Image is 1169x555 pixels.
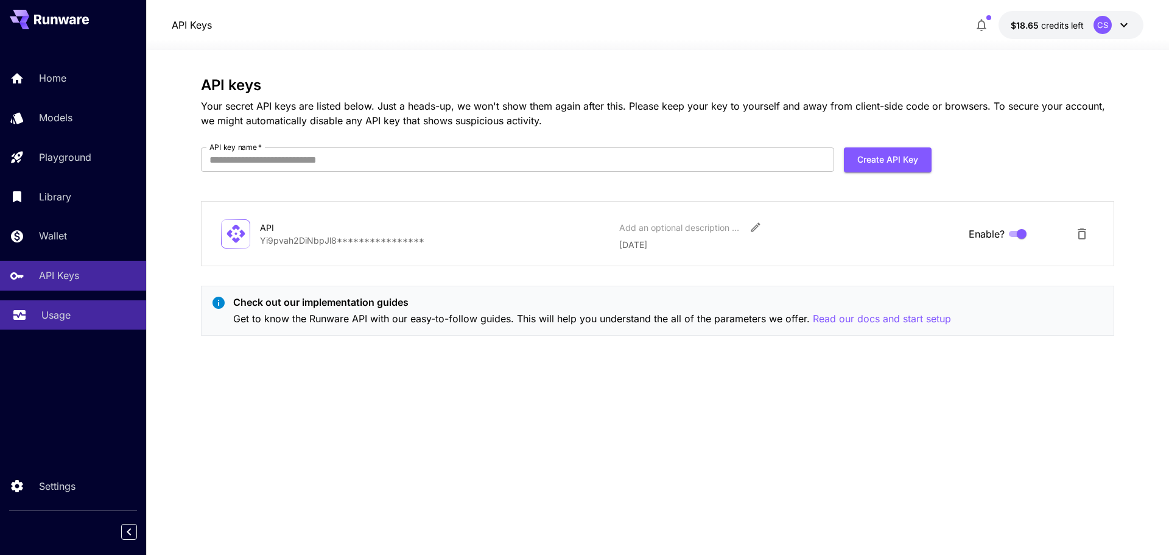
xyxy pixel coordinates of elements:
[39,479,75,493] p: Settings
[1011,20,1041,30] span: $18.65
[233,311,951,327] p: Get to know the Runware API with our easy-to-follow guides. This will help you understand the all...
[209,142,262,152] label: API key name
[745,216,767,238] button: Edit
[999,11,1143,39] button: $18.6498CS
[1041,20,1084,30] span: credits left
[39,110,72,125] p: Models
[1094,16,1112,34] div: CS
[619,238,959,251] p: [DATE]
[130,521,146,543] div: Collapse sidebar
[39,71,66,85] p: Home
[121,524,137,540] button: Collapse sidebar
[969,227,1005,241] span: Enable?
[233,295,951,309] p: Check out our implementation guides
[41,308,71,322] p: Usage
[172,18,212,32] a: API Keys
[1070,222,1094,246] button: Delete API Key
[201,99,1114,128] p: Your secret API keys are listed below. Just a heads-up, we won't show them again after this. Plea...
[39,268,79,283] p: API Keys
[619,221,741,234] div: Add an optional description or comment
[39,150,91,164] p: Playground
[260,221,382,234] div: API
[1011,19,1084,32] div: $18.6498
[39,228,67,243] p: Wallet
[201,77,1114,94] h3: API keys
[172,18,212,32] nav: breadcrumb
[813,311,951,327] button: Read our docs and start setup
[39,189,71,204] p: Library
[844,147,932,172] button: Create API Key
